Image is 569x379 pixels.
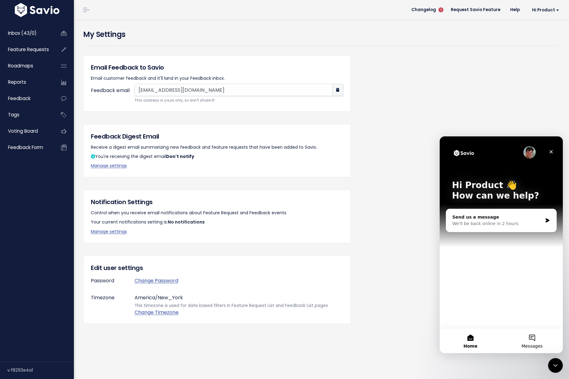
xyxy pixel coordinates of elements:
[532,8,559,12] span: Hi Product
[135,309,179,316] a: Change Timezone
[2,140,51,155] a: Feedback form
[2,75,51,89] a: Reports
[8,62,33,69] span: Roadmaps
[13,3,61,17] img: logo-white.9d6f32f41409.svg
[86,275,130,284] label: Password
[2,42,51,57] a: Feature Requests
[505,5,525,14] a: Help
[411,8,436,12] span: Changelog
[7,362,74,378] div: v.f8293e4a1
[168,219,205,225] span: No notifications
[8,95,30,102] span: Feedback
[91,228,127,235] a: Manage settings
[166,153,194,159] strong: Don't notify
[446,5,505,14] a: Request Savio Feature
[91,143,343,151] p: Receive a digest email summarizing new feedback and feature requests that have been added to Savio.
[8,128,38,134] span: Voting Board
[91,163,127,169] a: Manage settings
[86,292,130,316] label: Timezone
[8,30,37,36] span: Inbox (43/0)
[91,63,343,72] h5: Email Feedback to Savio
[2,108,51,122] a: Tags
[8,144,43,151] span: Feedback form
[91,153,343,160] p: You're receiving the digest email
[8,46,49,53] span: Feature Requests
[135,303,343,309] small: This timezone is used for date based filters in Feature Request List and Feedback List pages
[91,132,343,141] h5: Feedback Digest Email
[83,29,560,40] h4: My Settings
[91,197,343,207] h5: Notification Settings
[135,294,183,301] span: America/New_York
[91,263,343,272] h5: Edit user settings
[2,59,51,73] a: Roadmaps
[135,277,178,284] a: Change Password
[91,75,343,82] p: Email customer feedback and it'll land in your Feedback inbox.
[135,97,343,104] small: This address is yours only, so don't share it!
[2,124,51,138] a: Voting Board
[2,91,51,106] a: Feedback
[8,79,26,85] span: Reports
[525,5,564,15] a: Hi Product
[8,111,19,118] span: Tags
[438,7,443,12] span: 1
[91,86,135,100] label: Feedback email
[91,209,343,217] p: Control when you receive email notifications about Feature Request and Feedback events
[440,136,563,353] iframe: Intercom live chat
[548,358,563,373] iframe: Intercom live chat
[2,26,51,40] a: Inbox (43/0)
[91,218,343,226] p: Your current notifications setting is:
